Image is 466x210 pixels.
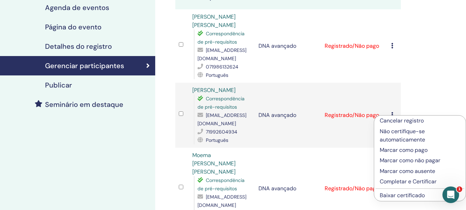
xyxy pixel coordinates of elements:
font: Detalhes do registro [45,42,112,51]
font: Página do evento [45,22,102,31]
font: Correspondência de pré-requisitos [197,177,245,192]
a: [PERSON_NAME] [192,86,236,94]
font: Correspondência de pré-requisitos [197,30,245,45]
font: [EMAIL_ADDRESS][DOMAIN_NAME] [197,47,246,62]
a: Moema [PERSON_NAME] [PERSON_NAME] [192,152,236,175]
font: DNA avançado [258,42,296,49]
font: [EMAIL_ADDRESS][DOMAIN_NAME] [197,112,246,127]
font: 1 [458,187,461,191]
font: DNA avançado [258,185,296,192]
font: Marcar como ausente [380,167,435,175]
iframe: Chat ao vivo do Intercom [442,186,459,203]
font: Marcar como pago [380,146,428,154]
a: Baixar certificado [380,192,425,199]
font: Não certifique-se automaticamente [380,128,425,143]
font: Português [206,137,228,143]
font: 071986132624 [206,64,238,70]
font: Seminário em destaque [45,100,123,109]
font: Agenda de eventos [45,3,109,12]
font: [EMAIL_ADDRESS][DOMAIN_NAME] [197,194,246,208]
font: Marcar como não pagar [380,157,440,164]
font: Correspondência de pré-requisitos [197,95,245,110]
font: Gerenciar participantes [45,61,124,70]
font: Cancelar registro [380,117,424,124]
font: DNA avançado [258,111,296,119]
font: Publicar [45,81,72,90]
a: [PERSON_NAME] [PERSON_NAME] [192,13,236,29]
font: 71992604934 [206,129,237,135]
font: Completar e Certificar [380,178,437,185]
font: Português [206,72,228,78]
